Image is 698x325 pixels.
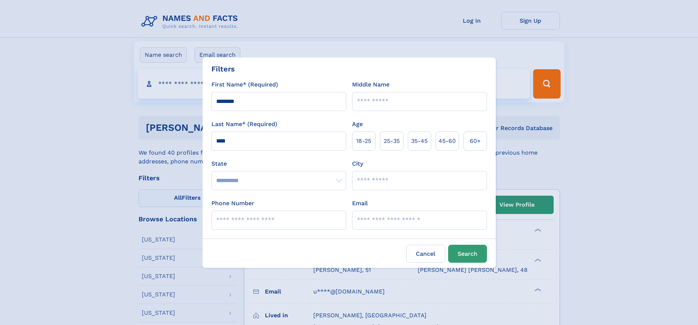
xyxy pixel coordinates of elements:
[211,80,278,89] label: First Name* (Required)
[411,137,428,145] span: 35‑45
[356,137,371,145] span: 18‑25
[352,80,389,89] label: Middle Name
[406,245,445,263] label: Cancel
[470,137,481,145] span: 60+
[211,63,235,74] div: Filters
[448,245,487,263] button: Search
[439,137,456,145] span: 45‑60
[211,120,277,129] label: Last Name* (Required)
[211,199,254,208] label: Phone Number
[352,199,368,208] label: Email
[211,159,346,168] label: State
[384,137,400,145] span: 25‑35
[352,159,363,168] label: City
[352,120,363,129] label: Age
